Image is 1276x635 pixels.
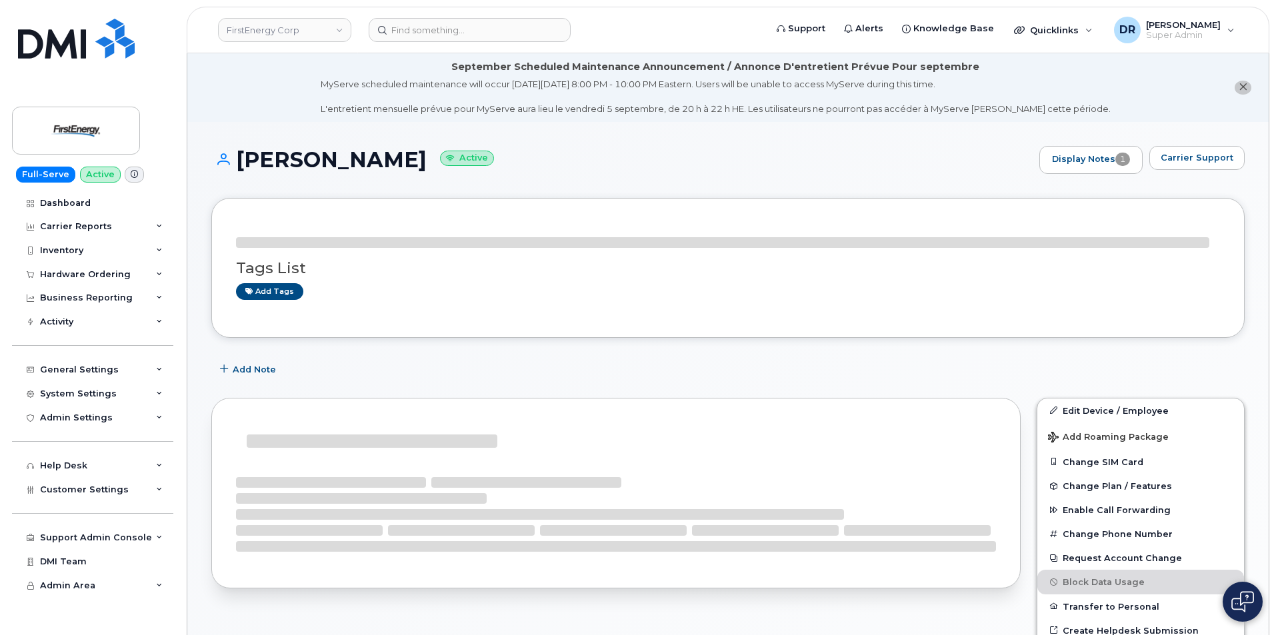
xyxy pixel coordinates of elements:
button: Block Data Usage [1037,570,1244,594]
a: Display Notes1 [1039,146,1143,174]
div: September Scheduled Maintenance Announcement / Annonce D'entretient Prévue Pour septembre [451,60,979,74]
button: Enable Call Forwarding [1037,498,1244,522]
button: Change Phone Number [1037,522,1244,546]
button: Add Note [211,358,287,382]
a: Add tags [236,283,303,300]
button: Change SIM Card [1037,450,1244,474]
span: Add Roaming Package [1048,432,1169,444]
img: Open chat [1231,591,1254,612]
button: close notification [1235,81,1251,95]
button: Carrier Support [1149,146,1245,170]
small: Active [440,151,494,166]
span: 1 [1115,153,1130,166]
div: MyServe scheduled maintenance will occur [DATE][DATE] 8:00 PM - 10:00 PM Eastern. Users will be u... [321,78,1111,115]
button: Transfer to Personal [1037,594,1244,618]
a: Edit Device / Employee [1037,398,1244,422]
span: Add Note [233,363,276,376]
span: Carrier Support [1161,151,1233,164]
button: Change Plan / Features [1037,474,1244,498]
h1: [PERSON_NAME] [211,148,1033,171]
button: Add Roaming Package [1037,422,1244,450]
button: Request Account Change [1037,546,1244,570]
h3: Tags List [236,260,1220,277]
span: Change Plan / Features [1063,481,1172,491]
span: Enable Call Forwarding [1063,505,1171,515]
